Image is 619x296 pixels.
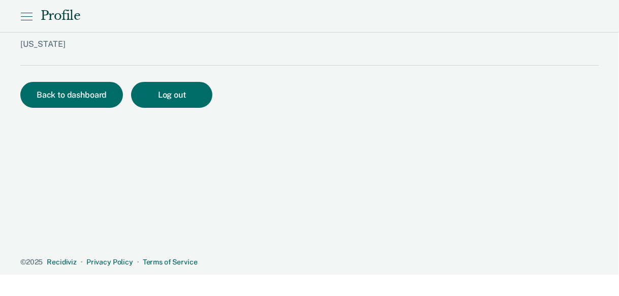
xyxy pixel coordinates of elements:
button: Back to dashboard [20,82,123,108]
a: Privacy Policy [86,258,133,266]
a: Recidiviz [47,258,77,266]
a: Terms of Service [143,258,198,266]
div: · · [20,258,599,267]
a: Back to dashboard [20,91,131,99]
span: © 2025 [20,258,43,266]
button: Log out [131,82,212,108]
div: Profile [41,9,80,23]
div: [US_STATE] [20,39,561,65]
